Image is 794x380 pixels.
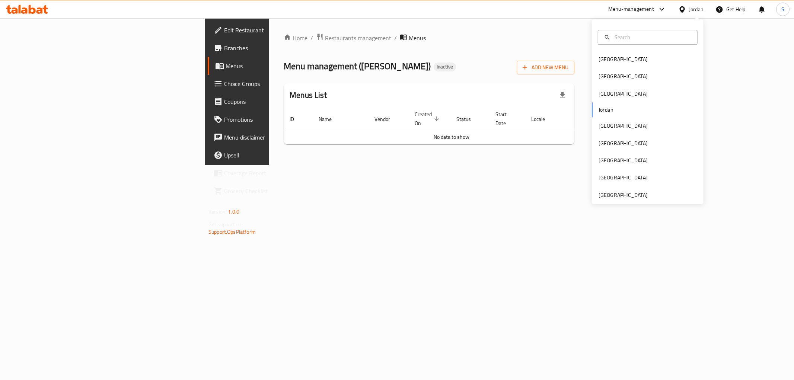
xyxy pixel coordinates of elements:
[208,93,337,111] a: Coupons
[456,115,481,124] span: Status
[224,26,331,35] span: Edit Restaurant
[599,73,648,81] div: [GEOGRAPHIC_DATA]
[208,111,337,128] a: Promotions
[325,33,391,42] span: Restaurants management
[689,5,704,13] div: Jordan
[599,139,648,147] div: [GEOGRAPHIC_DATA]
[599,55,648,63] div: [GEOGRAPHIC_DATA]
[228,207,239,217] span: 1.0.0
[319,115,341,124] span: Name
[224,44,331,52] span: Branches
[284,33,574,43] nav: breadcrumb
[208,21,337,39] a: Edit Restaurant
[564,108,619,130] th: Actions
[409,33,426,42] span: Menus
[434,132,469,142] span: No data to show
[374,115,400,124] span: Vendor
[781,5,784,13] span: S
[531,115,555,124] span: Locale
[599,191,648,199] div: [GEOGRAPHIC_DATA]
[599,156,648,165] div: [GEOGRAPHIC_DATA]
[224,151,331,160] span: Upsell
[208,75,337,93] a: Choice Groups
[434,64,456,70] span: Inactive
[208,164,337,182] a: Coverage Report
[208,39,337,57] a: Branches
[284,108,619,144] table: enhanced table
[224,115,331,124] span: Promotions
[608,5,654,14] div: Menu-management
[290,90,327,101] h2: Menus List
[599,122,648,130] div: [GEOGRAPHIC_DATA]
[316,33,391,43] a: Restaurants management
[523,63,568,72] span: Add New Menu
[208,57,337,75] a: Menus
[224,133,331,142] span: Menu disclaimer
[226,61,331,70] span: Menus
[554,86,571,104] div: Export file
[599,174,648,182] div: [GEOGRAPHIC_DATA]
[208,146,337,164] a: Upsell
[495,110,516,128] span: Start Date
[208,227,256,237] a: Support.OpsPlatform
[284,58,431,74] span: Menu management ( [PERSON_NAME] )
[224,186,331,195] span: Grocery Checklist
[517,61,574,74] button: Add New Menu
[612,33,693,41] input: Search
[415,110,441,128] span: Created On
[599,90,648,98] div: [GEOGRAPHIC_DATA]
[224,79,331,88] span: Choice Groups
[290,115,304,124] span: ID
[224,97,331,106] span: Coupons
[208,220,243,229] span: Get support on:
[208,128,337,146] a: Menu disclaimer
[208,182,337,200] a: Grocery Checklist
[394,33,397,42] li: /
[208,207,227,217] span: Version:
[224,169,331,178] span: Coverage Report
